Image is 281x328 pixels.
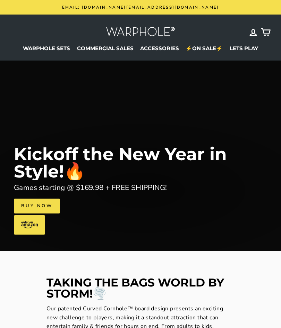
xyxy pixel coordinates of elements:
[62,4,219,10] span: Email: [DOMAIN_NAME][EMAIL_ADDRESS][DOMAIN_NAME]
[14,199,60,213] a: Buy Now
[74,43,136,54] a: COMMERCIAL SALES
[21,221,38,229] img: amazon-logo.svg
[106,25,175,40] img: Warphole
[14,182,167,193] div: Games starting @ $169.98 + FREE SHIPPING!
[138,43,182,54] a: ACCESSORIES
[227,43,261,54] a: LETS PLAY
[14,146,267,180] div: Kickoff the New Year in Style!🔥
[14,43,267,54] ul: Primary
[183,43,225,54] a: ⚡ON SALE⚡
[16,3,265,11] a: Email: [DOMAIN_NAME][EMAIL_ADDRESS][DOMAIN_NAME]
[46,277,235,299] h2: TAKING THE BAGS WORLD BY STORM!🌪️
[20,43,73,54] a: WARPHOLE SETS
